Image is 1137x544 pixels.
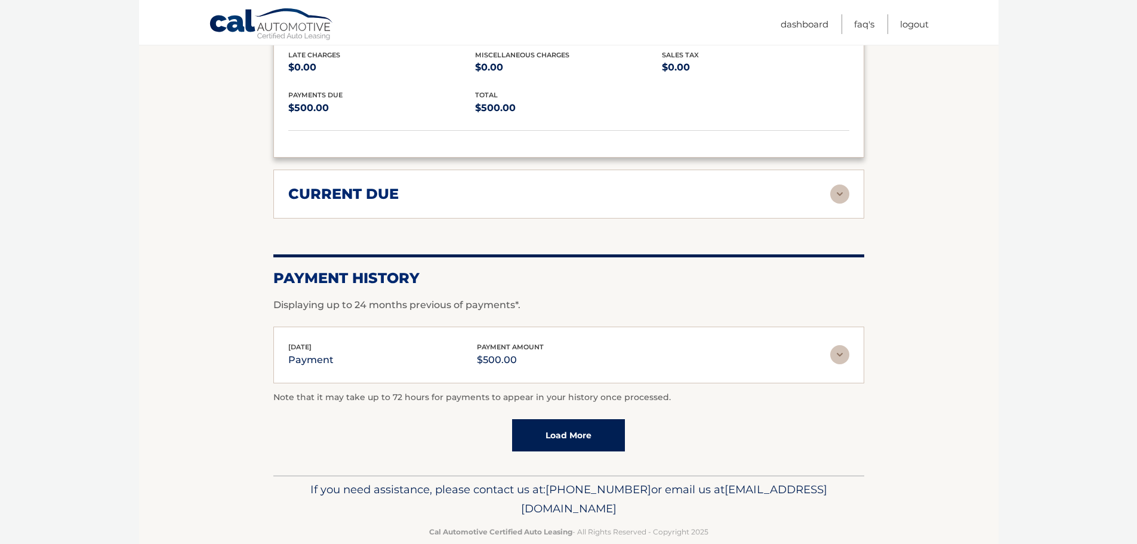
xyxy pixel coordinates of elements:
span: payment amount [477,343,544,351]
p: $500.00 [477,352,544,368]
span: Payments Due [288,91,343,99]
h2: Payment History [273,269,864,287]
p: $0.00 [475,59,662,76]
h2: current due [288,185,399,203]
span: Sales Tax [662,51,699,59]
p: Note that it may take up to 72 hours for payments to appear in your history once processed. [273,391,864,405]
a: Cal Automotive [209,8,334,42]
p: $500.00 [288,100,475,116]
strong: Cal Automotive Certified Auto Leasing [429,527,572,536]
span: total [475,91,498,99]
span: [PHONE_NUMBER] [546,482,651,496]
span: Miscellaneous Charges [475,51,569,59]
img: accordion-rest.svg [830,345,849,364]
span: [DATE] [288,343,312,351]
p: payment [288,352,334,368]
span: Late Charges [288,51,340,59]
a: Logout [900,14,929,34]
p: $0.00 [288,59,475,76]
p: $0.00 [662,59,849,76]
p: Displaying up to 24 months previous of payments*. [273,298,864,312]
a: Load More [512,419,625,451]
p: - All Rights Reserved - Copyright 2025 [281,525,856,538]
a: FAQ's [854,14,874,34]
img: accordion-rest.svg [830,185,849,204]
p: If you need assistance, please contact us at: or email us at [281,480,856,518]
a: Dashboard [781,14,828,34]
p: $500.00 [475,100,662,116]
